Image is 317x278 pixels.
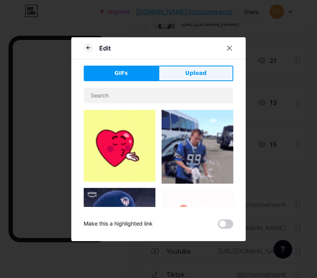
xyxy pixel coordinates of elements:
img: Gihpy [162,190,233,262]
img: Gihpy [162,110,233,184]
div: Edit [99,43,111,53]
img: Gihpy [84,188,155,260]
button: Upload [158,66,233,81]
span: GIFs [114,69,128,77]
input: Search [84,88,233,103]
span: Upload [185,69,207,77]
div: Make this a highlighted link [84,219,153,229]
button: GIFs [84,66,158,81]
img: Gihpy [84,110,155,182]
